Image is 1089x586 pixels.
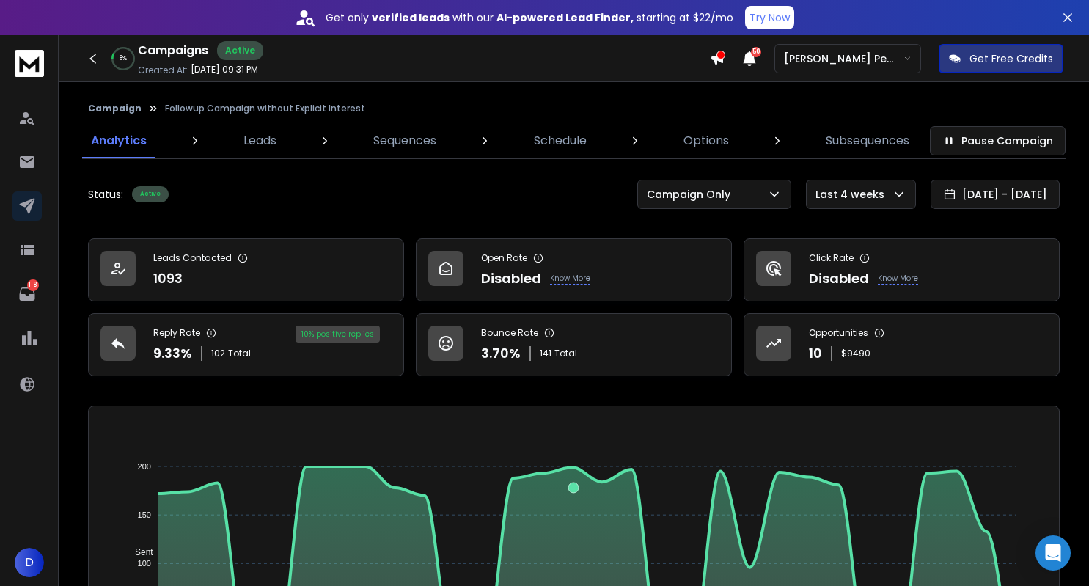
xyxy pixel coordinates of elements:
div: Active [217,41,263,60]
button: Pause Campaign [930,126,1066,155]
img: logo [15,50,44,77]
p: $ 9490 [841,348,870,359]
div: 10 % positive replies [296,326,380,343]
a: Analytics [82,123,155,158]
p: 10 [809,343,822,364]
p: 118 [27,279,39,291]
strong: verified leads [372,10,450,25]
span: 50 [751,47,761,57]
div: Active [132,186,169,202]
p: Get only with our starting at $22/mo [326,10,733,25]
a: Open RateDisabledKnow More [416,238,732,301]
p: Leads [243,132,276,150]
button: D [15,548,44,577]
button: [DATE] - [DATE] [931,180,1060,209]
p: Bounce Rate [481,327,538,339]
a: Schedule [525,123,595,158]
p: 9.33 % [153,343,192,364]
button: Try Now [745,6,794,29]
span: Sent [124,547,153,557]
p: Open Rate [481,252,527,264]
p: [PERSON_NAME] Personal WorkSpace [784,51,903,66]
a: Leads [235,123,285,158]
p: Know More [550,273,590,285]
p: Disabled [809,268,869,289]
p: Analytics [91,132,147,150]
p: [DATE] 09:31 PM [191,64,258,76]
p: Get Free Credits [969,51,1053,66]
p: Sequences [373,132,436,150]
p: Disabled [481,268,541,289]
p: Options [683,132,729,150]
a: 118 [12,279,42,309]
tspan: 100 [138,559,151,568]
p: Subsequences [826,132,909,150]
p: Created At: [138,65,188,76]
span: 102 [211,348,225,359]
div: Open Intercom Messenger [1035,535,1071,571]
a: Opportunities10$9490 [744,313,1060,376]
p: Try Now [749,10,790,25]
p: Campaign Only [647,187,736,202]
button: Get Free Credits [939,44,1063,73]
p: 8 % [120,54,127,63]
p: Leads Contacted [153,252,232,264]
p: Last 4 weeks [815,187,890,202]
h1: Campaigns [138,42,208,59]
a: Subsequences [817,123,918,158]
p: Status: [88,187,123,202]
tspan: 200 [138,462,151,471]
span: Total [554,348,577,359]
a: Click RateDisabledKnow More [744,238,1060,301]
tspan: 150 [138,510,151,519]
a: Options [675,123,738,158]
p: 1093 [153,268,183,289]
a: Leads Contacted1093 [88,238,404,301]
span: Total [228,348,251,359]
a: Sequences [364,123,445,158]
p: Click Rate [809,252,854,264]
a: Reply Rate9.33%102Total10% positive replies [88,313,404,376]
span: 141 [540,348,551,359]
p: Know More [878,273,918,285]
p: Opportunities [809,327,868,339]
p: 3.70 % [481,343,521,364]
p: Schedule [534,132,587,150]
strong: AI-powered Lead Finder, [496,10,634,25]
p: Reply Rate [153,327,200,339]
p: Followup Campaign without Explicit Interest [165,103,365,114]
a: Bounce Rate3.70%141Total [416,313,732,376]
button: Campaign [88,103,142,114]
